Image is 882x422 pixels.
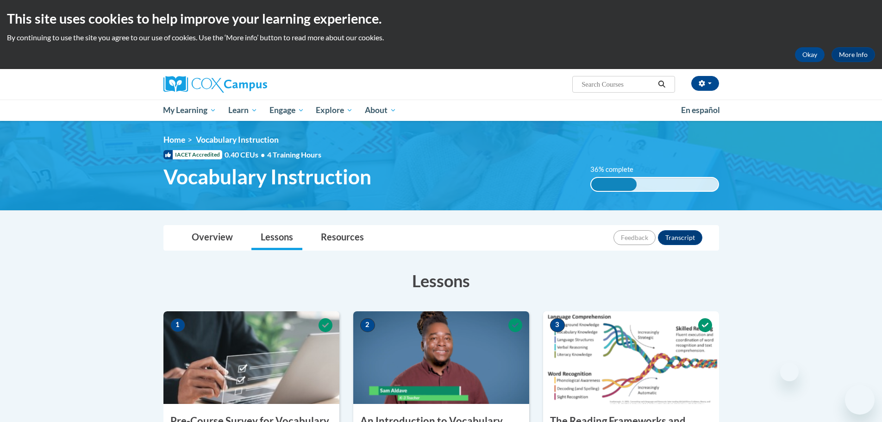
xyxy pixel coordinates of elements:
a: My Learning [157,100,223,121]
p: By continuing to use the site you agree to our use of cookies. Use the ‘More info’ button to read... [7,32,875,43]
span: Engage [269,105,304,116]
button: Account Settings [691,76,719,91]
a: Cox Campus [163,76,339,93]
div: 36% complete [591,178,637,191]
span: 3 [550,318,565,332]
span: 1 [170,318,185,332]
label: 36% complete [590,164,644,175]
span: 0.40 CEUs [225,150,267,160]
img: Course Image [163,311,339,404]
a: Resources [312,226,373,250]
h3: Lessons [163,269,719,292]
span: • [261,150,265,159]
a: Explore [310,100,359,121]
a: Home [163,135,185,145]
img: Cox Campus [163,76,267,93]
iframe: Button to launch messaging window [845,385,875,415]
a: More Info [832,47,875,62]
span: IACET Accredited [163,150,222,159]
span: Vocabulary Instruction [196,135,279,145]
iframe: Close message [780,363,799,381]
div: Main menu [150,100,733,121]
span: En español [681,105,720,115]
a: Overview [182,226,242,250]
span: 2 [360,318,375,332]
h2: This site uses cookies to help improve your learning experience. [7,9,875,28]
span: Learn [228,105,257,116]
button: Feedback [613,230,656,245]
span: My Learning [163,105,216,116]
input: Search Courses [581,79,655,90]
span: Vocabulary Instruction [163,164,371,189]
a: Learn [222,100,263,121]
button: Okay [795,47,825,62]
a: About [359,100,402,121]
a: En español [675,101,726,120]
a: Engage [263,100,310,121]
button: Transcript [658,230,702,245]
span: About [365,105,396,116]
button: Search [655,79,669,90]
img: Course Image [543,311,719,404]
span: Explore [316,105,353,116]
a: Lessons [251,226,302,250]
img: Course Image [353,311,529,404]
span: 4 Training Hours [267,150,321,159]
